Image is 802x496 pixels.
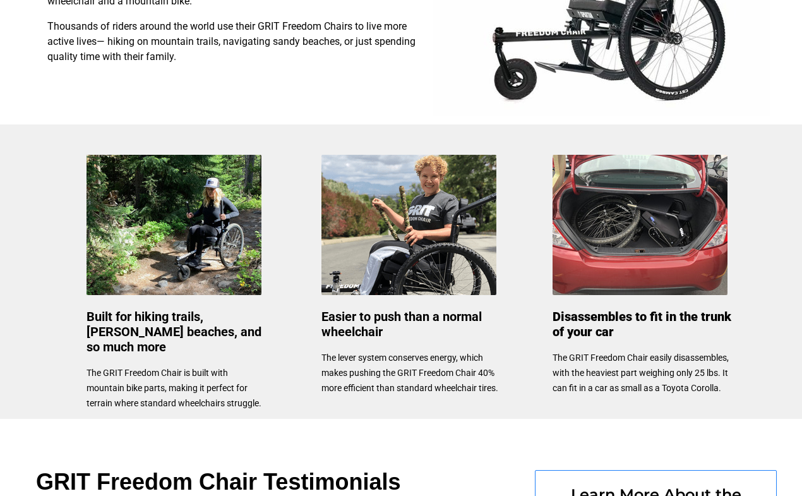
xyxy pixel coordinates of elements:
span: Thousands of riders around the world use their GRIT Freedom Chairs to live more active lives— hik... [47,20,416,63]
span: Built for hiking trails, [PERSON_NAME] beaches, and so much more [87,309,261,354]
span: The lever system conserves energy, which makes pushing the GRIT Freedom Chair 40% more efficient ... [321,353,498,393]
input: Get more information [45,305,153,329]
span: GRIT Freedom Chair Testimonials [36,469,400,495]
span: The GRIT Freedom Chair is built with mountain bike parts, making it perfect for terrain where sta... [87,368,261,408]
span: Disassembles to fit in the trunk of your car [553,309,731,339]
span: The GRIT Freedom Chair easily disassembles, with the heaviest part weighing only 25 lbs. It can f... [553,353,729,393]
span: Easier to push than a normal wheelchair [321,309,482,339]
